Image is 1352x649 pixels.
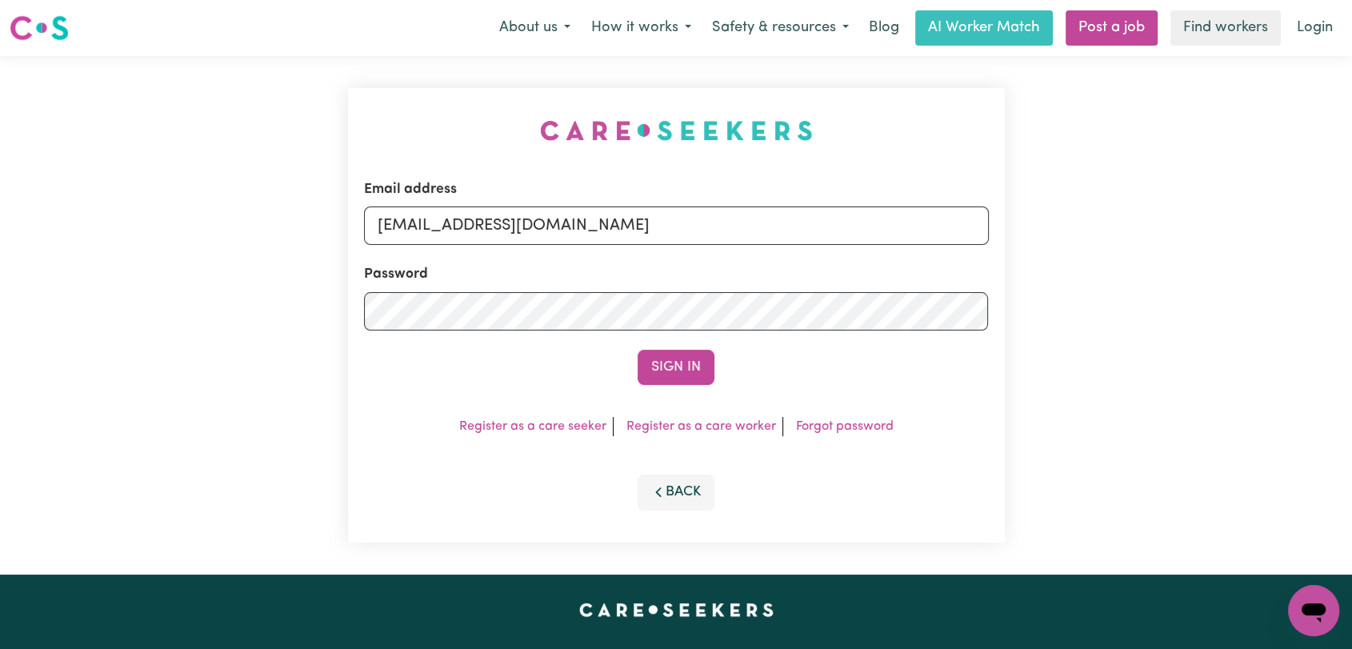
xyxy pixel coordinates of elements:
a: Register as a care worker [626,420,776,433]
button: How it works [581,11,702,45]
label: Password [364,264,428,285]
a: Careseekers logo [10,10,69,46]
img: Careseekers logo [10,14,69,42]
label: Email address [364,179,457,200]
a: Post a job [1066,10,1158,46]
a: Login [1287,10,1342,46]
a: Blog [859,10,909,46]
a: AI Worker Match [915,10,1053,46]
a: Find workers [1170,10,1281,46]
button: Back [638,475,714,510]
iframe: Button to launch messaging window [1288,585,1339,636]
button: About us [489,11,581,45]
input: Email address [364,206,989,245]
a: Register as a care seeker [459,420,606,433]
button: Sign In [638,350,714,385]
a: Careseekers home page [579,603,774,616]
a: Forgot password [796,420,894,433]
button: Safety & resources [702,11,859,45]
